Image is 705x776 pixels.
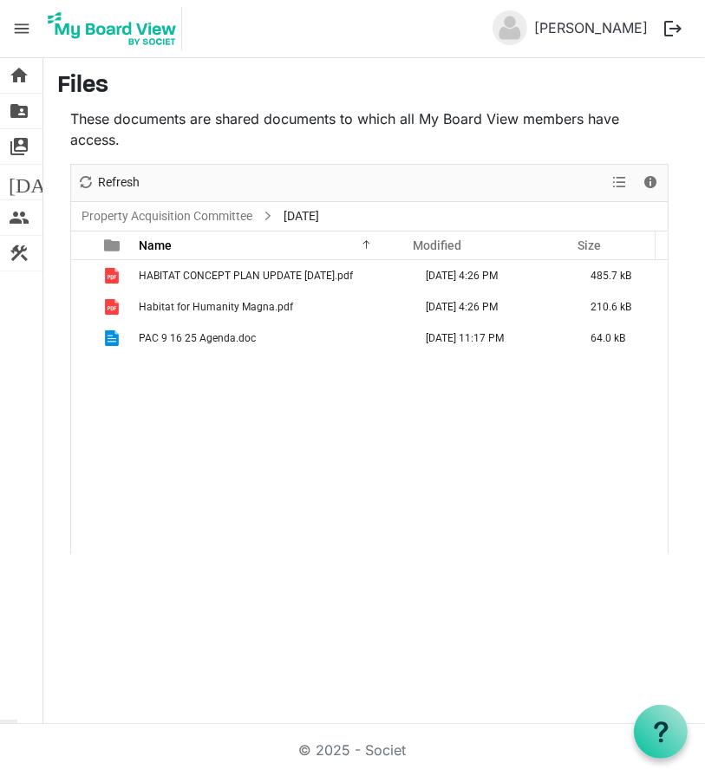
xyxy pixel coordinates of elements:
[94,260,134,291] td: is template cell column header type
[572,291,668,323] td: 210.6 kB is template cell column header Size
[134,291,408,323] td: Habitat for Humanity Magna.pdf is template cell column header Name
[71,291,94,323] td: checkbox
[78,205,256,227] a: Property Acquisition Committee
[280,205,323,227] span: [DATE]
[70,108,669,150] p: These documents are shared documents to which all My Board View members have access.
[134,260,408,291] td: HABITAT CONCEPT PLAN UPDATE 8-19-24.pdf is template cell column header Name
[9,129,29,164] span: switch_account
[71,260,94,291] td: checkbox
[413,238,461,252] span: Modified
[75,172,143,193] button: Refresh
[299,741,407,759] a: © 2025 - Societ
[71,165,146,201] div: Refresh
[408,260,572,291] td: September 15, 2025 4:26 PM column header Modified
[42,7,182,50] img: My Board View Logo
[5,12,38,45] span: menu
[606,165,636,201] div: View
[57,72,691,101] h3: Files
[610,172,630,193] button: View dropdownbutton
[71,323,94,354] td: checkbox
[139,332,256,344] span: PAC 9 16 25 Agenda.doc
[408,291,572,323] td: September 15, 2025 4:26 PM column header Modified
[636,165,665,201] div: Details
[139,301,293,313] span: Habitat for Humanity Magna.pdf
[639,172,663,193] button: Details
[9,58,29,93] span: home
[655,10,691,47] button: logout
[9,236,29,271] span: construction
[139,238,172,252] span: Name
[9,200,29,235] span: people
[9,165,75,199] span: [DATE]
[408,323,572,354] td: September 13, 2025 11:17 PM column header Modified
[139,270,353,282] span: HABITAT CONCEPT PLAN UPDATE [DATE].pdf
[94,323,134,354] td: is template cell column header type
[527,10,655,45] a: [PERSON_NAME]
[9,94,29,128] span: folder_shared
[42,7,189,50] a: My Board View Logo
[578,238,601,252] span: Size
[572,323,668,354] td: 64.0 kB is template cell column header Size
[493,10,527,45] img: no-profile-picture.svg
[572,260,668,291] td: 485.7 kB is template cell column header Size
[134,323,408,354] td: PAC 9 16 25 Agenda.doc is template cell column header Name
[94,291,134,323] td: is template cell column header type
[96,172,141,193] span: Refresh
